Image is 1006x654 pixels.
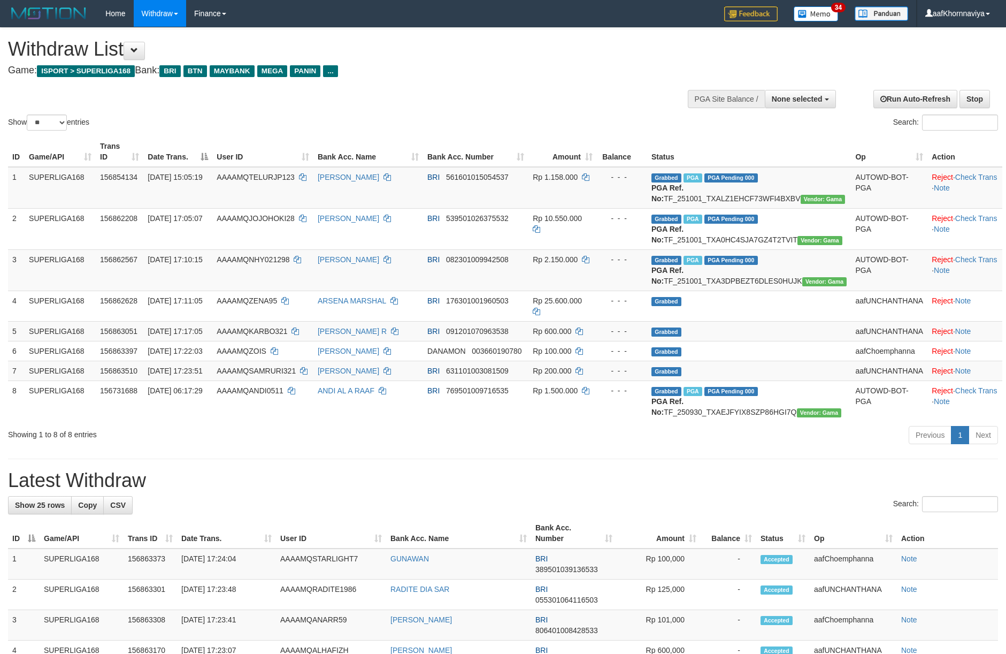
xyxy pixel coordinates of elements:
[177,518,276,549] th: Date Trans.: activate to sort column ascending
[124,549,177,580] td: 156863373
[932,296,953,305] a: Reject
[8,381,25,422] td: 8
[124,580,177,610] td: 156863301
[831,3,846,12] span: 34
[810,518,897,549] th: Op: activate to sort column ascending
[40,549,124,580] td: SUPERLIGA168
[148,255,202,264] span: [DATE] 17:10:15
[71,496,104,514] a: Copy
[955,173,997,181] a: Check Trans
[8,249,25,291] td: 3
[8,291,25,321] td: 4
[8,115,89,131] label: Show entries
[601,366,643,376] div: - - -
[96,136,143,167] th: Trans ID: activate to sort column ascending
[802,277,847,286] span: Vendor URL: https://trx31.1velocity.biz
[601,385,643,396] div: - - -
[927,361,1002,381] td: ·
[427,255,440,264] span: BRI
[78,501,97,509] span: Copy
[801,195,846,204] span: Vendor URL: https://trx31.1velocity.biz
[927,381,1002,422] td: · ·
[25,291,96,321] td: SUPERLIGA168
[761,585,793,595] span: Accepted
[8,470,998,491] h1: Latest Withdraw
[617,610,701,641] td: Rp 101,000
[927,321,1002,341] td: ·
[8,136,25,167] th: ID
[25,167,96,209] td: SUPERLIGA168
[617,549,701,580] td: Rp 100,000
[100,173,137,181] span: 156854134
[446,327,509,336] span: Copy 091201070963538 to clipboard
[704,215,758,224] span: PGA Pending
[647,249,851,291] td: TF_251001_TXA3DPBEZT6DLES0HUJK
[893,496,998,512] label: Search:
[927,136,1002,167] th: Action
[927,167,1002,209] td: · ·
[276,549,386,580] td: AAAAMQSTARLIGHT7
[684,387,702,396] span: Marked by aafromsomean
[851,167,927,209] td: AUTOWD-BOT-PGA
[810,580,897,610] td: aafUNCHANTHANA
[148,296,202,305] span: [DATE] 17:11:05
[148,386,202,395] span: [DATE] 06:17:29
[37,65,135,77] span: ISPORT > SUPERLIGA168
[601,172,643,182] div: - - -
[617,580,701,610] td: Rp 125,000
[535,626,598,635] span: Copy 806401008428533 to clipboard
[955,255,997,264] a: Check Trans
[651,225,684,244] b: PGA Ref. No:
[103,496,133,514] a: CSV
[932,367,953,375] a: Reject
[851,208,927,249] td: AUTOWD-BOT-PGA
[177,610,276,641] td: [DATE] 17:23:41
[927,291,1002,321] td: ·
[959,90,990,108] a: Stop
[276,518,386,549] th: User ID: activate to sort column ascending
[651,256,681,265] span: Grabbed
[810,610,897,641] td: aafChoemphanna
[797,408,842,417] span: Vendor URL: https://trx31.1velocity.biz
[647,381,851,422] td: TF_250930_TXAEJFYIX8SZP86HGI7Q
[148,214,202,223] span: [DATE] 17:05:07
[927,208,1002,249] td: · ·
[922,115,998,131] input: Search:
[810,549,897,580] td: aafChoemphanna
[955,327,971,336] a: Note
[210,65,255,77] span: MAYBANK
[955,296,971,305] a: Note
[390,615,452,624] a: [PERSON_NAME]
[217,173,295,181] span: AAAAMQTELURJP123
[617,518,701,549] th: Amount: activate to sort column ascending
[597,136,647,167] th: Balance
[651,367,681,376] span: Grabbed
[922,496,998,512] input: Search:
[8,610,40,641] td: 3
[851,136,927,167] th: Op: activate to sort column ascending
[932,255,953,264] a: Reject
[423,136,528,167] th: Bank Acc. Number: activate to sort column ascending
[100,386,137,395] span: 156731688
[684,215,702,224] span: Marked by aafsengchandara
[851,249,927,291] td: AUTOWD-BOT-PGA
[27,115,67,131] select: Showentries
[257,65,288,77] span: MEGA
[601,326,643,337] div: - - -
[159,65,180,77] span: BRI
[647,208,851,249] td: TF_251001_TXA0HC4SJA7GZ4T2TVIT
[651,328,681,337] span: Grabbed
[8,549,40,580] td: 1
[25,381,96,422] td: SUPERLIGA168
[855,6,908,21] img: panduan.png
[318,173,379,181] a: [PERSON_NAME]
[934,225,950,233] a: Note
[8,167,25,209] td: 1
[15,501,65,509] span: Show 25 rows
[390,585,449,594] a: RADITE DIA SAR
[955,367,971,375] a: Note
[533,296,582,305] span: Rp 25.600.000
[212,136,313,167] th: User ID: activate to sort column ascending
[651,173,681,182] span: Grabbed
[8,341,25,361] td: 6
